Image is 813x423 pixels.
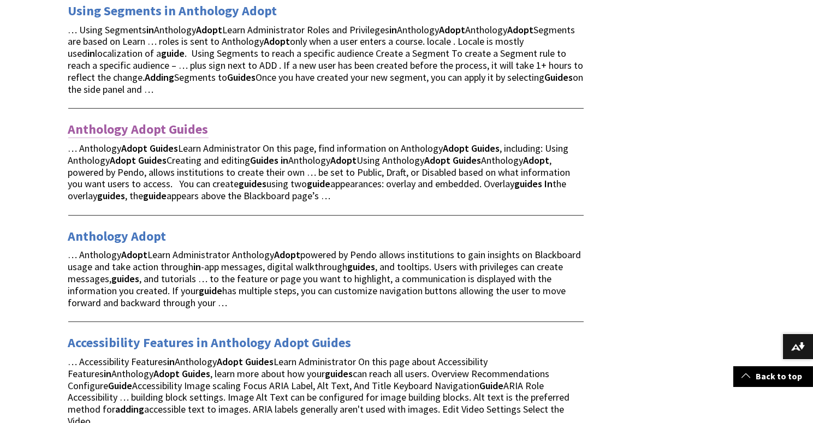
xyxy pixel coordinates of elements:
[390,23,397,36] strong: in
[228,71,256,84] strong: Guides
[109,379,133,392] strong: Guide
[88,47,96,59] strong: in
[139,154,167,166] strong: Guides
[68,121,209,138] a: Anthology Adopt Guides
[122,248,148,261] strong: Adopt
[68,334,352,351] a: Accessibility Features in Anthology Adopt Guides
[733,366,813,386] a: Back to top
[515,177,543,190] strong: guides
[104,367,112,380] strong: in
[68,142,571,202] span: … Anthology Learn Administrator On this page, find information on Anthology , including: Using An...
[112,272,140,285] strong: guides
[68,228,167,245] a: Anthology Adopt
[348,260,376,273] strong: guides
[122,142,148,154] strong: Adopt
[145,71,175,84] strong: Adding
[251,154,279,166] strong: Guides
[331,154,357,166] strong: Adopt
[472,142,500,154] strong: Guides
[197,23,223,36] strong: Adopt
[443,142,470,154] strong: Adopt
[440,23,466,36] strong: Adopt
[116,403,145,415] strong: adding
[110,154,137,166] strong: Adopt
[68,2,277,20] a: Using Segments in Anthology Adopt
[325,367,353,380] strong: guides
[246,355,274,368] strong: Guides
[545,177,553,190] strong: In
[150,142,179,154] strong: Guides
[147,23,155,36] strong: in
[453,154,482,166] strong: Guides
[480,379,504,392] strong: Guide
[144,189,167,202] strong: guide
[68,248,581,308] span: … Anthology Learn Administrator Anthology powered by Pendo allows institutions to gain insights o...
[307,177,331,190] strong: guide
[281,154,289,166] strong: in
[275,248,301,261] strong: Adopt
[194,260,201,273] strong: in
[264,35,290,47] strong: Adopt
[425,154,451,166] strong: Adopt
[545,71,573,84] strong: Guides
[217,355,244,368] strong: Adopt
[239,177,267,190] strong: guides
[199,284,223,297] strong: guide
[154,367,180,380] strong: Adopt
[168,355,175,368] strong: in
[508,23,534,36] strong: Adopt
[162,47,185,59] strong: guide
[68,23,584,96] span: … Using Segments Anthology Learn Administrator Roles and Privileges Anthology Anthology Segments ...
[182,367,211,380] strong: Guides
[524,154,550,166] strong: Adopt
[98,189,126,202] strong: guides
